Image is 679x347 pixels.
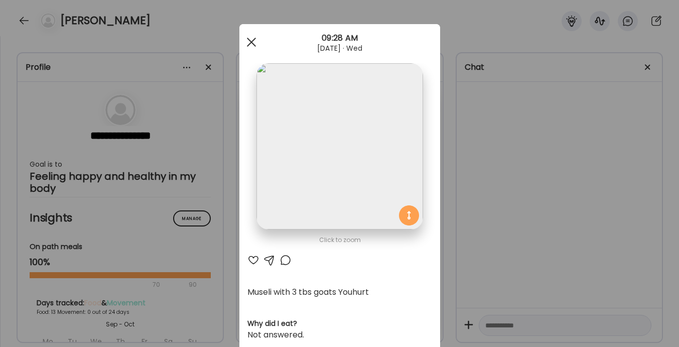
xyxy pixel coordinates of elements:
div: Click to zoom [247,234,432,246]
h3: Why did I eat? [247,318,432,329]
div: [DATE] · Wed [239,44,440,52]
div: Not answered. [247,329,432,341]
img: images%2FiL1hhzvZx3MtYCQDQtvCNG11kH33%2FLs8bOgDv8NKuZWPqegtq%2FBSbRrEwTHuUpSiNSspjZ_1080 [256,63,423,229]
div: Museli with 3 tbs goats Youhurt [247,286,432,298]
div: 09:28 AM [239,32,440,44]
